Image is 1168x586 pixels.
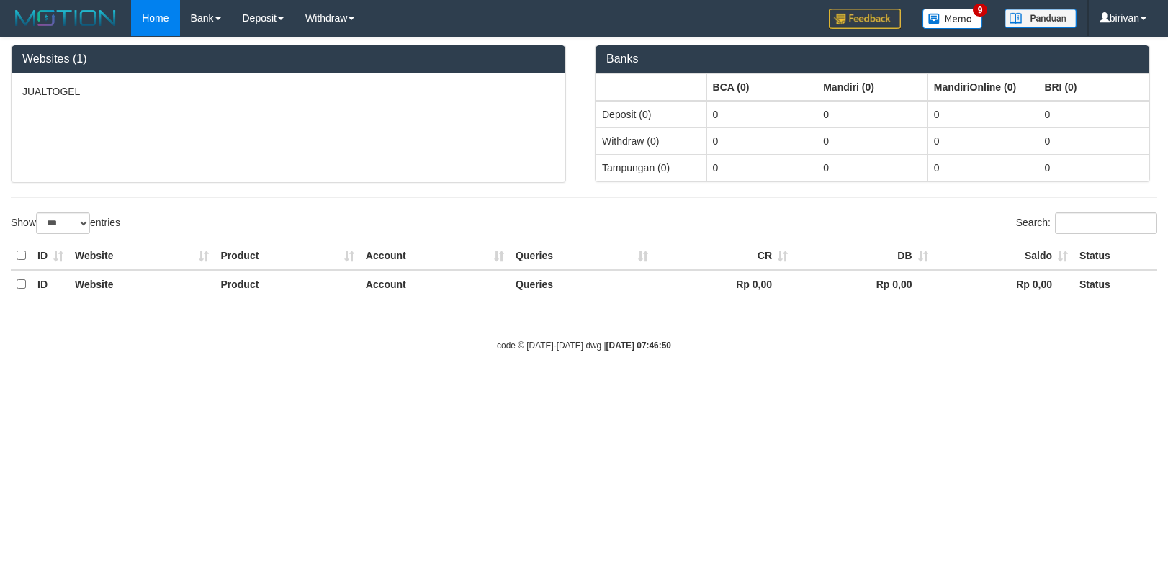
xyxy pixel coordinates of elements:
[1074,242,1157,270] th: Status
[1038,73,1149,101] th: Group: activate to sort column ascending
[596,73,707,101] th: Group: activate to sort column ascending
[497,341,671,351] small: code © [DATE]-[DATE] dwg |
[1038,154,1149,181] td: 0
[510,270,654,298] th: Queries
[1038,101,1149,128] td: 0
[596,101,707,128] td: Deposit (0)
[596,154,707,181] td: Tampungan (0)
[934,270,1074,298] th: Rp 0,00
[606,53,1138,66] h3: Banks
[32,270,69,298] th: ID
[829,9,901,29] img: Feedback.jpg
[606,341,671,351] strong: [DATE] 07:46:50
[706,101,817,128] td: 0
[927,127,1038,154] td: 0
[69,270,215,298] th: Website
[706,127,817,154] td: 0
[817,154,928,181] td: 0
[360,242,510,270] th: Account
[215,242,359,270] th: Product
[22,53,554,66] h3: Websites (1)
[596,127,707,154] td: Withdraw (0)
[817,73,928,101] th: Group: activate to sort column ascending
[706,73,817,101] th: Group: activate to sort column ascending
[927,101,1038,128] td: 0
[794,270,933,298] th: Rp 0,00
[11,212,120,234] label: Show entries
[654,242,794,270] th: CR
[706,154,817,181] td: 0
[1038,127,1149,154] td: 0
[973,4,988,17] span: 9
[1055,212,1157,234] input: Search:
[1074,270,1157,298] th: Status
[69,242,215,270] th: Website
[1016,212,1157,234] label: Search:
[927,73,1038,101] th: Group: activate to sort column ascending
[794,242,933,270] th: DB
[927,154,1038,181] td: 0
[934,242,1074,270] th: Saldo
[817,101,928,128] td: 0
[510,242,654,270] th: Queries
[922,9,983,29] img: Button%20Memo.svg
[817,127,928,154] td: 0
[360,270,510,298] th: Account
[36,212,90,234] select: Showentries
[654,270,794,298] th: Rp 0,00
[22,84,554,99] p: JUALTOGEL
[215,270,359,298] th: Product
[11,7,120,29] img: MOTION_logo.png
[32,242,69,270] th: ID
[1005,9,1077,28] img: panduan.png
